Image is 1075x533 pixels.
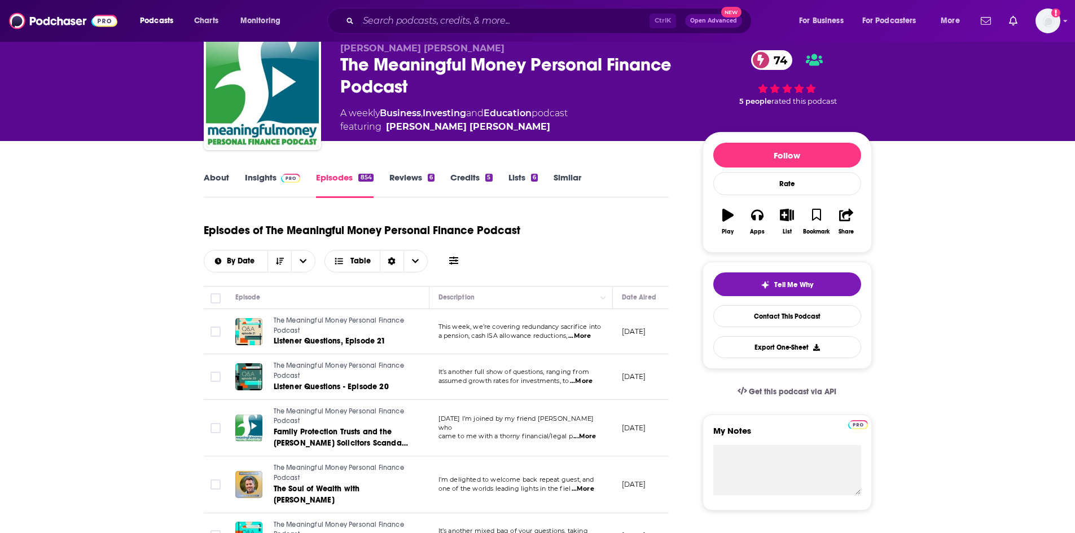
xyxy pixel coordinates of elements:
a: Show notifications dropdown [1004,11,1022,30]
img: User Profile [1035,8,1060,33]
img: tell me why sparkle [761,280,770,289]
span: For Podcasters [862,13,916,29]
label: My Notes [713,425,861,445]
a: Episodes854 [316,172,373,198]
button: open menu [132,12,188,30]
button: open menu [933,12,974,30]
button: Sort Direction [267,250,291,272]
p: [DATE] [622,479,646,489]
button: Choose View [324,250,428,272]
span: Open Advanced [690,18,737,24]
span: Ctrl K [650,14,676,28]
a: Reviews6 [389,172,435,198]
div: Apps [750,228,765,235]
div: A weekly podcast [340,107,568,134]
span: I’m delighted to welcome back repeat guest, and [438,475,594,483]
span: Charts [194,13,218,29]
p: [DATE] [622,372,646,381]
span: 74 [762,50,793,70]
button: Column Actions [596,291,610,305]
span: , [421,108,423,118]
span: The Meaningful Money Personal Finance Podcast [274,362,404,380]
button: Export One-Sheet [713,336,861,358]
span: More [941,13,960,29]
a: Lists6 [508,172,538,198]
span: Get this podcast via API [749,387,836,397]
a: The Meaningful Money Personal Finance Podcast [274,361,409,381]
span: featuring [340,120,568,134]
button: open menu [291,250,315,272]
a: Similar [554,172,581,198]
div: Share [839,228,854,235]
span: 5 people [739,97,771,105]
a: About [204,172,229,198]
button: Play [713,201,743,242]
a: Business [380,108,421,118]
a: The Meaningful Money Personal Finance Podcast [206,35,319,148]
a: Investing [423,108,466,118]
span: [PERSON_NAME] [PERSON_NAME] [340,43,504,54]
a: 74 [751,50,793,70]
button: open menu [855,12,933,30]
span: ...More [568,332,591,341]
a: Charts [187,12,225,30]
span: [DATE] I’m joined by my friend [PERSON_NAME] who [438,415,594,431]
button: Bookmark [802,201,831,242]
svg: Add a profile image [1051,8,1060,17]
div: Bookmark [803,228,830,235]
div: 6 [428,174,435,182]
span: The Meaningful Money Personal Finance Podcast [274,407,404,425]
div: Sort Direction [380,250,403,272]
span: The Soul of Wealth with [PERSON_NAME] [274,484,360,505]
div: List [783,228,792,235]
a: InsightsPodchaser Pro [245,172,301,198]
div: 854 [358,174,373,182]
img: Podchaser Pro [281,174,301,183]
a: Listener Questions - Episode 20 [274,381,409,393]
p: [DATE] [622,423,646,433]
span: ...More [570,377,593,386]
div: 5 [485,174,492,182]
span: This week, we’re covering redundancy sacrifice into [438,323,602,331]
button: Follow [713,143,861,168]
span: rated this podcast [771,97,837,105]
button: Show profile menu [1035,8,1060,33]
a: The Meaningful Money Personal Finance Podcast [274,463,409,483]
div: Date Aired [622,290,656,304]
a: Listener Questions, Episode 21 [274,336,409,347]
a: Get this podcast via API [729,378,846,406]
a: Credits5 [450,172,492,198]
button: Open AdvancedNew [685,14,742,28]
button: open menu [204,257,268,265]
a: Pete Matthew [386,120,550,134]
span: It’s another full show of questions, ranging from [438,368,589,376]
span: Toggle select row [210,327,221,337]
span: Table [350,257,371,265]
span: Family Protection Trusts and the [PERSON_NAME] Solicitors Scandal with [PERSON_NAME] [274,427,408,459]
span: The Meaningful Money Personal Finance Podcast [274,316,404,334]
div: Episode [235,290,261,304]
a: Pro website [848,419,868,429]
button: open menu [791,12,858,30]
span: Toggle select row [210,423,221,433]
span: ...More [573,432,596,441]
span: Podcasts [140,13,173,29]
a: The Meaningful Money Personal Finance Podcast [274,407,409,426]
span: assumed growth rates for investments, to [438,377,569,385]
h1: Episodes of The Meaningful Money Personal Finance Podcast [204,223,520,237]
button: open menu [232,12,295,30]
span: Logged in as BrunswickDigital [1035,8,1060,33]
div: Play [722,228,734,235]
span: one of the worlds leading lights in the fiel [438,484,571,492]
input: Search podcasts, credits, & more... [358,12,650,30]
span: Listener Questions, Episode 21 [274,336,386,346]
span: By Date [227,257,258,265]
span: ...More [572,484,594,494]
img: Podchaser - Follow, Share and Rate Podcasts [9,10,117,32]
a: Education [484,108,532,118]
span: Toggle select row [210,479,221,490]
span: The Meaningful Money Personal Finance Podcast [274,464,404,482]
div: 6 [531,174,538,182]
